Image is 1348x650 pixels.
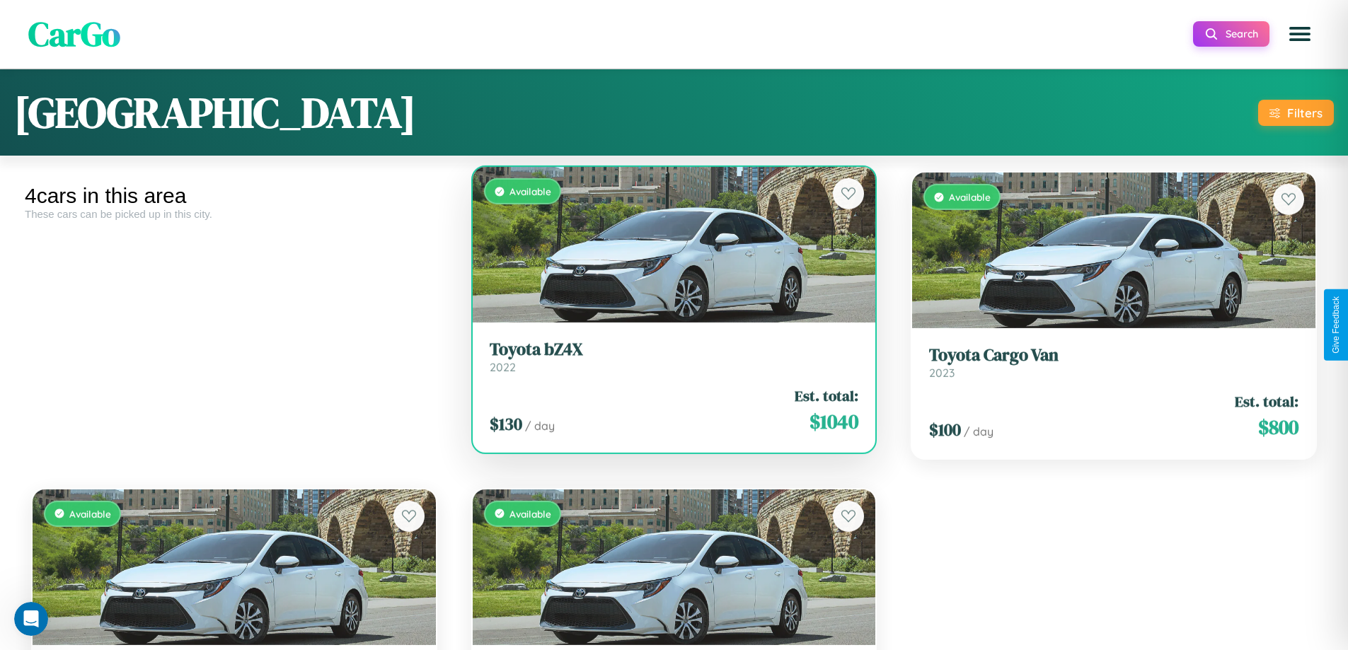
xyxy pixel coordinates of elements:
[1258,412,1298,440] span: $ 800
[929,364,955,378] span: 2023
[929,417,961,440] span: $ 100
[490,338,859,373] a: Toyota bZ4X2022
[1331,296,1341,354] div: Give Feedback
[14,602,48,636] iframe: Intercom live chat
[490,338,859,359] h3: Toyota bZ4X
[1287,105,1323,120] div: Filters
[14,83,416,141] h1: [GEOGRAPHIC_DATA]
[964,423,993,437] span: / day
[1258,100,1334,126] button: Filters
[949,190,991,202] span: Available
[28,11,120,57] span: CarGo
[490,359,516,373] span: 2022
[509,184,551,196] span: Available
[810,406,858,434] span: $ 1040
[25,184,444,208] div: 4 cars in this area
[490,411,522,434] span: $ 130
[1193,21,1269,47] button: Search
[929,344,1298,364] h3: Toyota Cargo Van
[1280,14,1320,54] button: Open menu
[525,417,555,431] span: / day
[929,344,1298,378] a: Toyota Cargo Van2023
[1235,390,1298,410] span: Est. total:
[1226,28,1258,40] span: Search
[509,506,551,518] span: Available
[69,506,111,518] span: Available
[795,384,858,405] span: Est. total:
[25,208,444,220] div: These cars can be picked up in this city.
